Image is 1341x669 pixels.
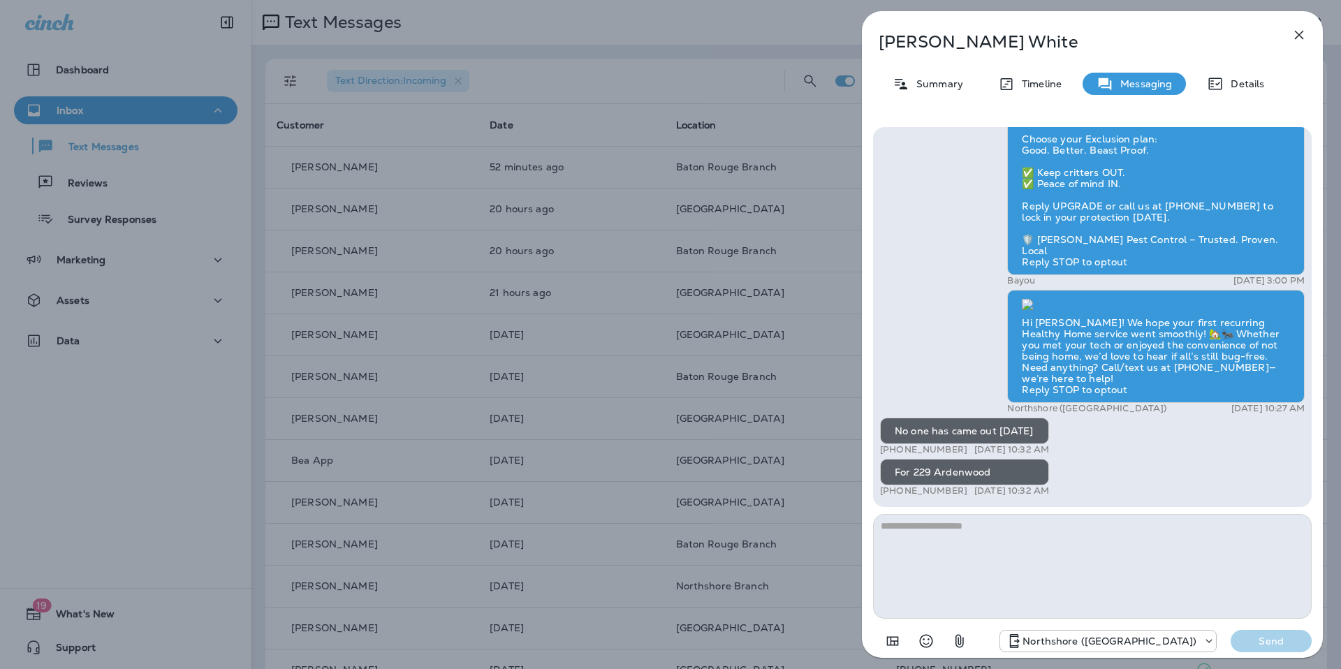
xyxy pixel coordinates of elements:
[1007,275,1035,286] p: Bayou
[1113,78,1172,89] p: Messaging
[1007,290,1305,403] div: Hi [PERSON_NAME]! We hope your first recurring Healthy Home service went smoothly! 🏡🐜 Whether you...
[912,627,940,655] button: Select an emoji
[879,627,907,655] button: Add in a premade template
[1224,78,1264,89] p: Details
[1233,275,1305,286] p: [DATE] 3:00 PM
[880,418,1049,444] div: No one has came out [DATE]
[1007,62,1305,276] div: 🚨 For a Limited Time, Upgrade Your Healthy Home! Say goodbye to pests for GOOD. 💪 Now with +PROTE...
[1231,403,1305,414] p: [DATE] 10:27 AM
[880,444,967,455] p: [PHONE_NUMBER]
[974,485,1049,497] p: [DATE] 10:32 AM
[974,444,1049,455] p: [DATE] 10:32 AM
[880,459,1049,485] div: For 229 Ardenwood
[1015,78,1062,89] p: Timeline
[879,32,1260,52] p: [PERSON_NAME] White
[909,78,963,89] p: Summary
[880,485,967,497] p: [PHONE_NUMBER]
[1022,299,1033,310] img: twilio-download
[1007,403,1166,414] p: Northshore ([GEOGRAPHIC_DATA])
[1023,635,1196,647] p: Northshore ([GEOGRAPHIC_DATA])
[1000,633,1216,649] div: +1 (985) 603-7378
